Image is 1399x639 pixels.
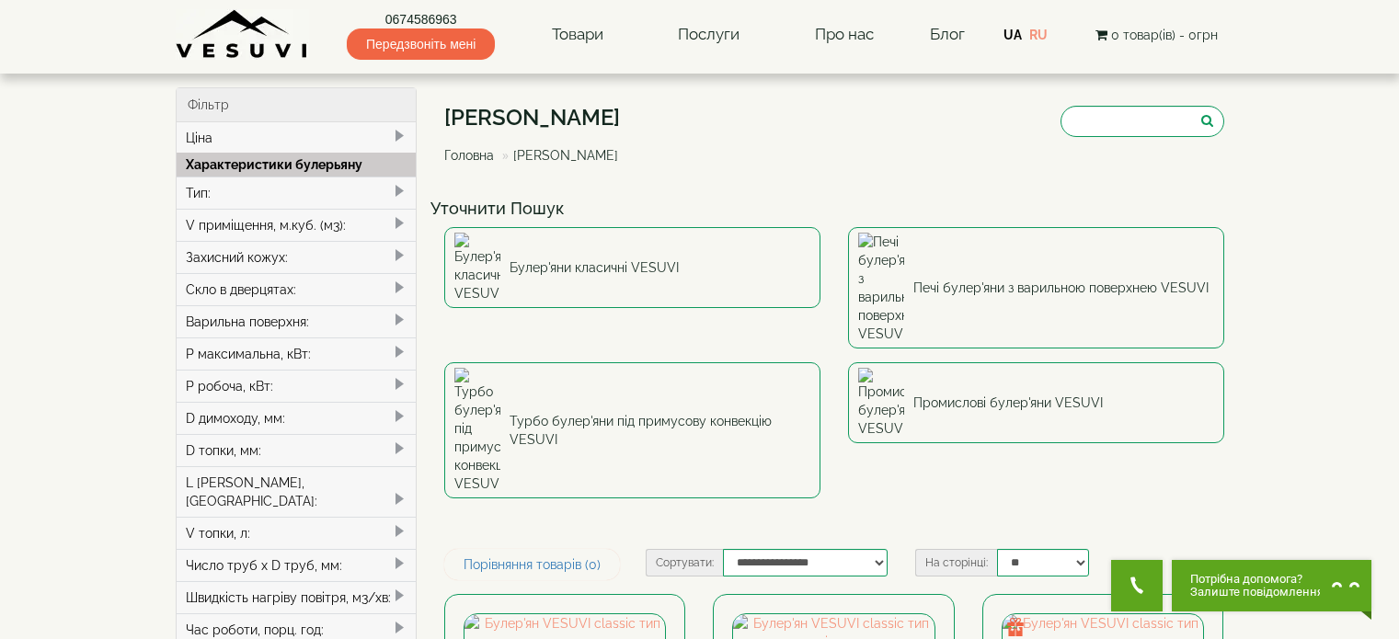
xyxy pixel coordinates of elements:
[177,177,417,209] div: Тип:
[858,368,904,438] img: Промислові булер'яни VESUVI
[177,209,417,241] div: V приміщення, м.куб. (м3):
[1190,573,1324,586] span: Потрібна допомога?
[646,549,723,576] label: Сортувати:
[1111,560,1163,611] button: Get Call button
[444,549,620,580] a: Порівняння товарів (0)
[454,368,500,493] img: Турбо булер'яни під примусову конвекцію VESUVI
[848,227,1224,348] a: Печі булер'яни з варильною поверхнею VESUVI Печі булер'яни з варильною поверхнею VESUVI
[177,549,417,581] div: Число труб x D труб, мм:
[347,10,495,29] a: 0674586963
[177,370,417,402] div: P робоча, кВт:
[176,9,309,60] img: Завод VESUVI
[498,146,618,165] li: [PERSON_NAME]
[848,362,1224,443] a: Промислові булер'яни VESUVI Промислові булер'яни VESUVI
[533,14,622,56] a: Товари
[177,337,417,370] div: P максимальна, кВт:
[177,153,417,177] div: Характеристики булерьяну
[177,88,417,122] div: Фільтр
[1090,25,1223,45] button: 0 товар(ів) - 0грн
[1111,28,1218,42] span: 0 товар(ів) - 0грн
[177,122,417,154] div: Ціна
[177,241,417,273] div: Захисний кожух:
[177,466,417,517] div: L [PERSON_NAME], [GEOGRAPHIC_DATA]:
[454,233,500,302] img: Булер'яни класичні VESUVI
[444,362,820,498] a: Турбо булер'яни під примусову конвекцію VESUVI Турбо булер'яни під примусову конвекцію VESUVI
[797,14,892,56] a: Про нас
[1029,28,1048,42] a: RU
[177,273,417,305] div: Скло в дверцятах:
[858,233,904,343] img: Печі булер'яни з варильною поверхнею VESUVI
[1003,28,1022,42] a: UA
[1190,586,1324,599] span: Залиште повідомлення
[430,200,1238,218] h4: Уточнити Пошук
[347,29,495,60] span: Передзвоніть мені
[177,305,417,337] div: Варильна поверхня:
[177,581,417,613] div: Швидкість нагріву повітря, м3/хв:
[177,402,417,434] div: D димоходу, мм:
[659,14,758,56] a: Послуги
[1172,560,1371,611] button: Chat button
[177,517,417,549] div: V топки, л:
[444,227,820,308] a: Булер'яни класичні VESUVI Булер'яни класичні VESUVI
[177,434,417,466] div: D топки, мм:
[1006,618,1025,636] img: gift
[444,148,494,163] a: Головна
[915,549,997,576] label: На сторінці:
[930,25,965,43] a: Блог
[444,106,632,130] h1: [PERSON_NAME]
